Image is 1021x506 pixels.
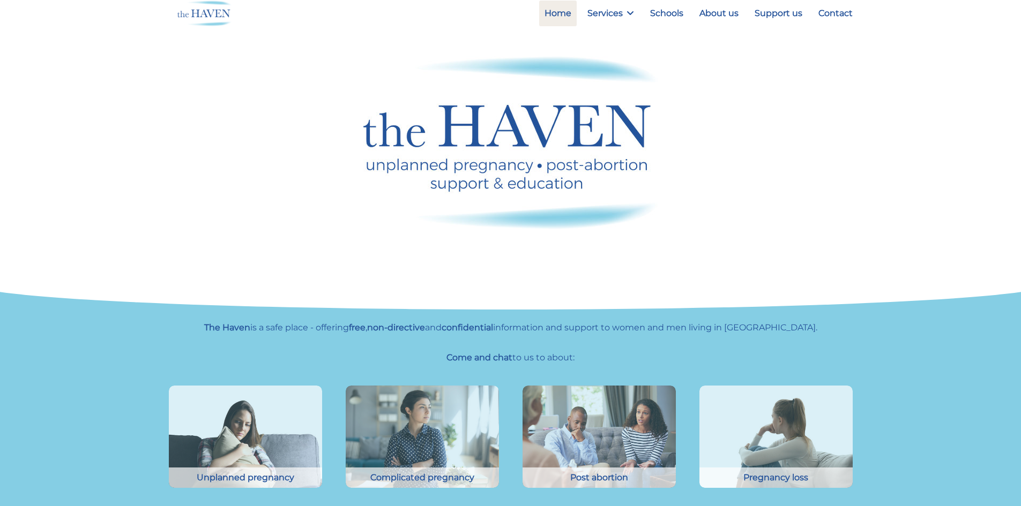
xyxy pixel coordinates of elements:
a: Young woman discussing pregnancy problems with counsellor Complicated pregnancy [346,480,499,490]
strong: free [349,322,366,333]
a: Side view young woman looking away at window sitting on couch at home Pregnancy loss [699,480,853,490]
div: Complicated pregnancy [346,467,499,488]
img: Front view of a sad girl embracing a pillow sitting on a couch [169,386,322,488]
div: Pregnancy loss [699,467,853,488]
img: Young couple in crisis trying solve problem during counselling [523,386,676,488]
a: Schools [645,1,689,26]
a: Support us [749,1,808,26]
a: Contact [813,1,858,26]
img: Young woman discussing pregnancy problems with counsellor [346,386,499,488]
a: Front view of a sad girl embracing a pillow sitting on a couch Unplanned pregnancy [169,480,322,490]
div: Unplanned pregnancy [169,467,322,488]
img: Haven logo - unplanned pregnancy, post abortion support and education [363,56,658,229]
a: Young couple in crisis trying solve problem during counselling Post abortion [523,480,676,490]
div: Post abortion [523,467,676,488]
a: Services [582,1,639,26]
img: Side view young woman looking away at window sitting on couch at home [699,386,853,488]
strong: confidential [442,322,493,333]
a: About us [694,1,744,26]
strong: non-directive [367,322,425,333]
strong: The Haven [204,322,250,333]
a: Home [539,1,577,26]
strong: Come and chat [446,352,512,362]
